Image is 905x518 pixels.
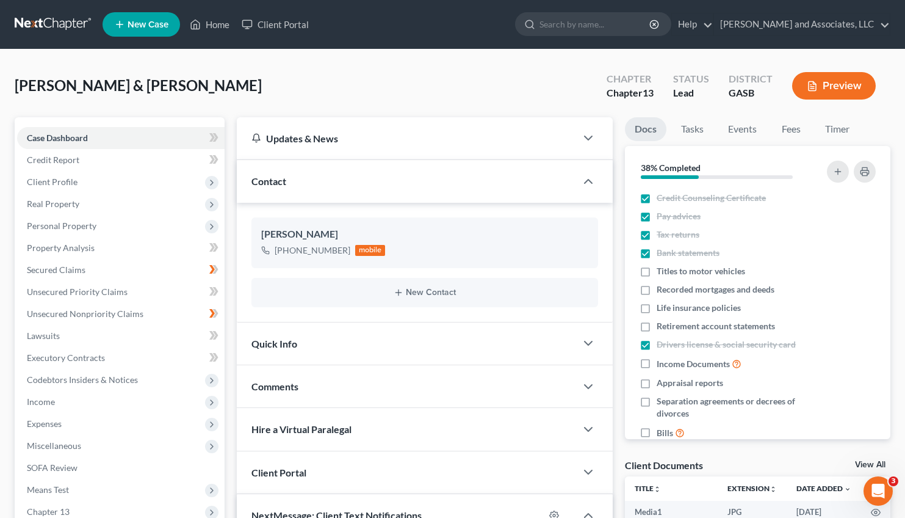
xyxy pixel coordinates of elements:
i: unfold_more [770,486,777,493]
a: Tasks [671,117,713,141]
span: New Case [128,20,168,29]
span: Client Portal [251,467,306,478]
div: GASB [729,86,773,100]
span: Income Documents [657,358,730,370]
span: Appraisal reports [657,377,723,389]
i: unfold_more [654,486,661,493]
div: mobile [355,245,386,256]
span: Income [27,396,55,407]
div: Chapter [607,86,654,100]
a: Secured Claims [17,259,225,281]
span: Executory Contracts [27,352,105,363]
a: Credit Report [17,149,225,171]
a: Extensionunfold_more [727,484,777,493]
button: New Contact [261,288,589,297]
div: [PHONE_NUMBER] [275,244,350,257]
span: Pay advices [657,210,701,222]
span: Expenses [27,418,62,429]
span: Retirement account statements [657,320,775,332]
a: Date Added expand_more [796,484,851,493]
button: Preview [792,72,876,100]
a: Home [184,13,236,35]
div: Updates & News [251,132,562,145]
div: Client Documents [625,459,703,472]
input: Search by name... [539,13,651,35]
div: [PERSON_NAME] [261,227,589,242]
a: Client Portal [236,13,315,35]
a: SOFA Review [17,457,225,479]
iframe: Intercom live chat [864,476,893,506]
a: Titleunfold_more [635,484,661,493]
span: Credit Report [27,155,79,165]
span: Hire a Virtual Paralegal [251,423,352,435]
span: Property Analysis [27,243,95,253]
span: Titles to motor vehicles [657,265,745,277]
span: Secured Claims [27,264,85,275]
a: Executory Contracts [17,347,225,369]
span: [PERSON_NAME] & [PERSON_NAME] [15,76,262,94]
span: Separation agreements or decrees of divorces [657,395,813,420]
span: Lawsuits [27,330,60,341]
span: Quick Info [251,338,297,349]
span: Client Profile [27,177,78,187]
span: Tax returns [657,228,699,241]
div: Status [673,72,709,86]
a: Unsecured Nonpriority Claims [17,303,225,325]
span: Unsecured Priority Claims [27,286,128,297]
span: Miscellaneous [27,440,81,451]
span: Unsecured Nonpriority Claims [27,308,143,319]
span: Life insurance policies [657,302,741,314]
span: 3 [889,476,898,486]
span: Means Test [27,484,69,495]
div: Chapter [607,72,654,86]
a: Events [718,117,766,141]
span: Real Property [27,199,79,209]
span: Comments [251,381,298,392]
span: Case Dashboard [27,133,88,143]
a: View All [855,461,885,469]
a: Case Dashboard [17,127,225,149]
a: Timer [815,117,859,141]
span: Codebtors Insiders & Notices [27,374,138,385]
a: Help [672,13,713,35]
a: Fees [771,117,810,141]
span: Bills [657,427,673,439]
span: SOFA Review [27,462,78,473]
span: Contact [251,175,286,187]
a: [PERSON_NAME] and Associates, LLC [714,13,890,35]
div: District [729,72,773,86]
a: Lawsuits [17,325,225,347]
span: Personal Property [27,221,96,231]
span: Drivers license & social security card [657,338,796,351]
span: Recorded mortgages and deeds [657,283,774,296]
strong: 38% Completed [641,162,701,173]
span: Credit Counseling Certificate [657,192,766,204]
div: Lead [673,86,709,100]
span: 13 [643,87,654,98]
a: Unsecured Priority Claims [17,281,225,303]
a: Property Analysis [17,237,225,259]
i: expand_more [844,486,851,493]
span: Bank statements [657,247,719,259]
span: Chapter 13 [27,506,70,517]
a: Docs [625,117,666,141]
